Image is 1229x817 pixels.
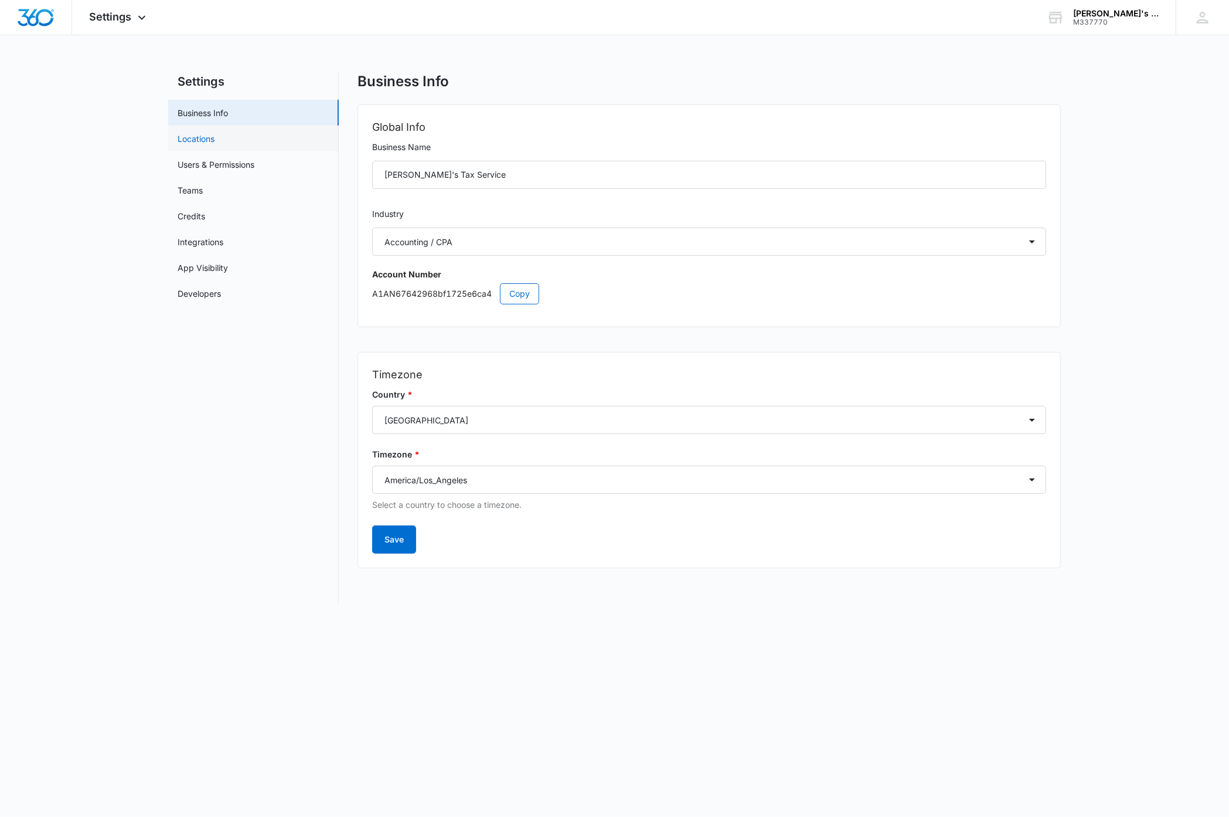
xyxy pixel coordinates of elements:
div: account name [1073,9,1159,18]
p: Select a country to choose a timezone. [372,499,1046,511]
a: Developers [178,287,221,300]
label: Timezone [372,448,1046,461]
strong: Account Number [372,269,441,279]
a: App Visibility [178,262,228,274]
button: Copy [500,283,539,304]
label: Industry [372,208,1046,221]
a: Credits [178,210,205,222]
button: Save [372,526,416,554]
a: Teams [178,184,203,196]
label: Country [372,388,1046,401]
h2: Timezone [372,367,1046,383]
label: Business Name [372,141,1046,154]
span: Copy [509,287,530,300]
h2: Settings [168,73,339,90]
span: Settings [90,11,132,23]
a: Locations [178,133,215,145]
h2: Global Info [372,119,1046,135]
h1: Business Info [358,73,449,90]
p: A1AN67642968bf1725e6ca4 [372,283,1046,304]
div: account id [1073,18,1159,26]
a: Business Info [178,107,228,119]
a: Integrations [178,236,223,248]
a: Users & Permissions [178,158,254,171]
